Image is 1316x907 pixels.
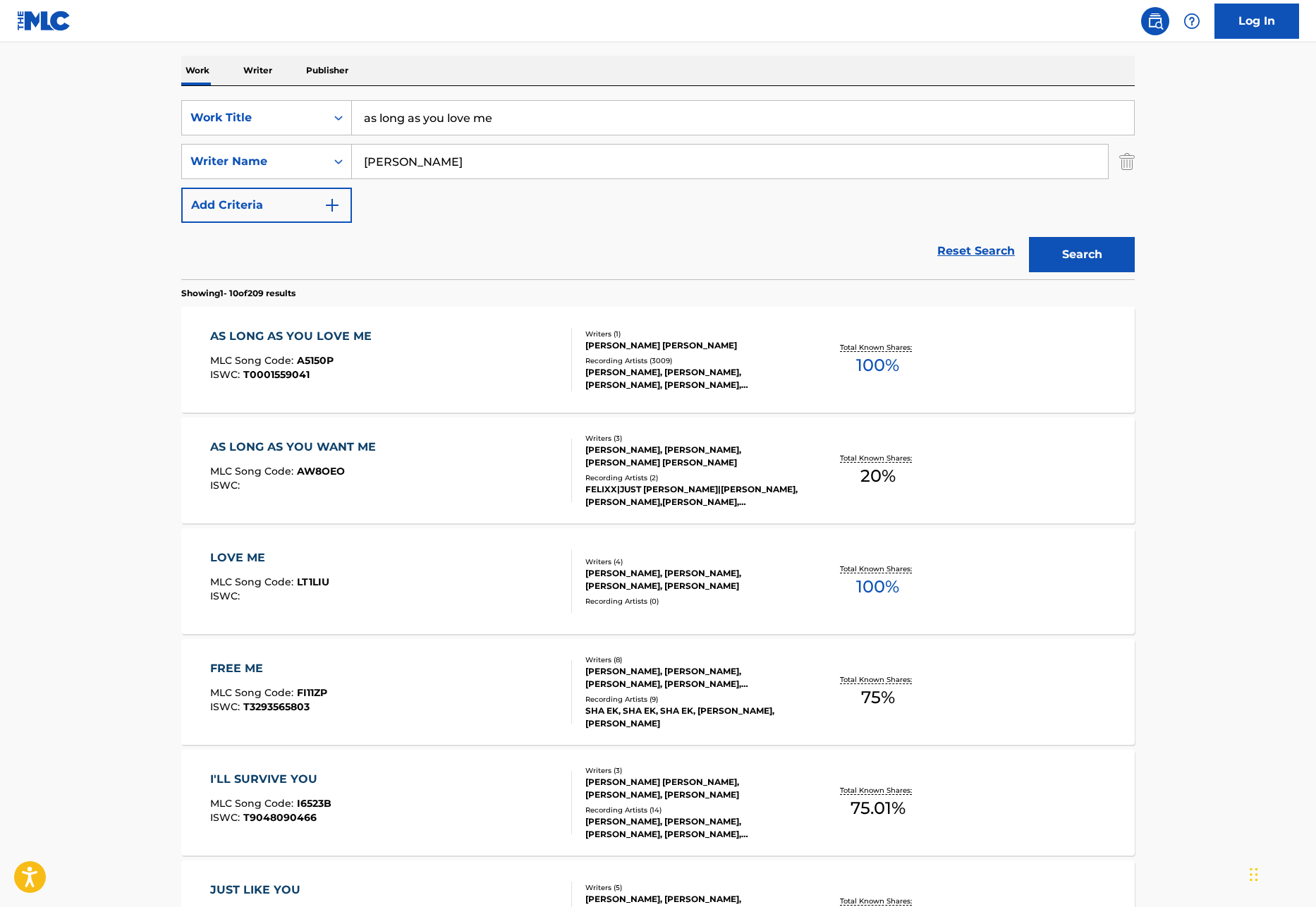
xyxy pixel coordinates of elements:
[585,329,798,339] div: Writers ( 1 )
[856,353,899,378] span: 100 %
[210,354,297,367] span: MLC Song Code :
[585,366,798,391] div: [PERSON_NAME], [PERSON_NAME], [PERSON_NAME], [PERSON_NAME], [PERSON_NAME]
[181,528,1135,634] a: LOVE MEMLC Song Code:LT1LIUISWC:Writers (4)[PERSON_NAME], [PERSON_NAME], [PERSON_NAME], [PERSON_N...
[210,465,297,477] span: MLC Song Code :
[243,700,310,713] span: T3293565803
[297,686,327,699] span: FI11ZP
[840,564,915,574] p: Total Known Shares:
[860,463,896,489] span: 20 %
[181,188,352,223] button: Add Criteria
[840,674,915,685] p: Total Known Shares:
[181,639,1135,745] a: FREE MEMLC Song Code:FI11ZPISWC:T3293565803Writers (8)[PERSON_NAME], [PERSON_NAME], [PERSON_NAME]...
[585,596,798,607] div: Recording Artists ( 0 )
[297,576,329,588] span: LT1LIU
[585,805,798,815] div: Recording Artists ( 14 )
[1029,237,1135,272] button: Search
[302,56,353,85] p: Publisher
[585,339,798,352] div: [PERSON_NAME] [PERSON_NAME]
[856,574,899,599] span: 100 %
[585,433,798,444] div: Writers ( 3 )
[210,590,243,602] span: ISWC :
[181,100,1135,279] form: Search Form
[181,56,214,85] p: Work
[1141,7,1169,35] a: Public Search
[181,287,296,300] p: Showing 1 - 10 of 209 results
[840,896,915,906] p: Total Known Shares:
[210,700,243,713] span: ISWC :
[585,473,798,483] div: Recording Artists ( 2 )
[210,549,329,566] div: LOVE ME
[585,556,798,567] div: Writers ( 4 )
[190,153,317,170] div: Writer Name
[585,665,798,690] div: [PERSON_NAME], [PERSON_NAME], [PERSON_NAME], [PERSON_NAME], [PERSON_NAME], [PERSON_NAME], [PERSON...
[585,776,798,801] div: [PERSON_NAME] [PERSON_NAME], [PERSON_NAME], [PERSON_NAME]
[585,815,798,841] div: [PERSON_NAME], [PERSON_NAME], [PERSON_NAME], [PERSON_NAME], [PERSON_NAME]
[585,483,798,509] div: FELIXX|JUST [PERSON_NAME]|[PERSON_NAME], [PERSON_NAME],[PERSON_NAME],[PERSON_NAME]
[840,453,915,463] p: Total Known Shares:
[1250,853,1258,896] div: Drag
[585,655,798,665] div: Writers ( 8 )
[210,771,331,788] div: I'LL SURVIVE YOU
[210,797,297,810] span: MLC Song Code :
[585,694,798,705] div: Recording Artists ( 9 )
[210,328,379,345] div: AS LONG AS YOU LOVE ME
[851,796,906,821] span: 75.01 %
[585,765,798,776] div: Writers ( 3 )
[210,686,297,699] span: MLC Song Code :
[210,660,327,677] div: FREE ME
[297,465,345,477] span: AW8OEO
[930,236,1022,267] a: Reset Search
[1214,4,1299,39] a: Log In
[239,56,276,85] p: Writer
[1147,13,1164,30] img: search
[181,750,1135,856] a: I'LL SURVIVE YOUMLC Song Code:I6523BISWC:T9048090466Writers (3)[PERSON_NAME] [PERSON_NAME], [PERS...
[243,811,317,824] span: T9048090466
[585,355,798,366] div: Recording Artists ( 3009 )
[181,418,1135,523] a: AS LONG AS YOU WANT MEMLC Song Code:AW8OEOISWC:Writers (3)[PERSON_NAME], [PERSON_NAME], [PERSON_N...
[210,882,333,899] div: JUST LIKE YOU
[1119,144,1135,179] img: Delete Criterion
[585,705,798,730] div: SHA EK, SHA EK, SHA EK, [PERSON_NAME], [PERSON_NAME]
[324,197,341,214] img: 9d2ae6d4665cec9f34b9.svg
[210,811,243,824] span: ISWC :
[1178,7,1206,35] div: Help
[297,354,334,367] span: A5150P
[210,368,243,381] span: ISWC :
[210,576,297,588] span: MLC Song Code :
[210,439,383,456] div: AS LONG AS YOU WANT ME
[297,797,331,810] span: I6523B
[840,785,915,796] p: Total Known Shares:
[840,342,915,353] p: Total Known Shares:
[1245,839,1316,907] iframe: Chat Widget
[585,567,798,592] div: [PERSON_NAME], [PERSON_NAME], [PERSON_NAME], [PERSON_NAME]
[17,11,71,31] img: MLC Logo
[190,109,317,126] div: Work Title
[585,882,798,893] div: Writers ( 5 )
[210,479,243,492] span: ISWC :
[585,444,798,469] div: [PERSON_NAME], [PERSON_NAME], [PERSON_NAME] [PERSON_NAME]
[181,307,1135,413] a: AS LONG AS YOU LOVE MEMLC Song Code:A5150PISWC:T0001559041Writers (1)[PERSON_NAME] [PERSON_NAME]R...
[243,368,310,381] span: T0001559041
[1183,13,1200,30] img: help
[861,685,895,710] span: 75 %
